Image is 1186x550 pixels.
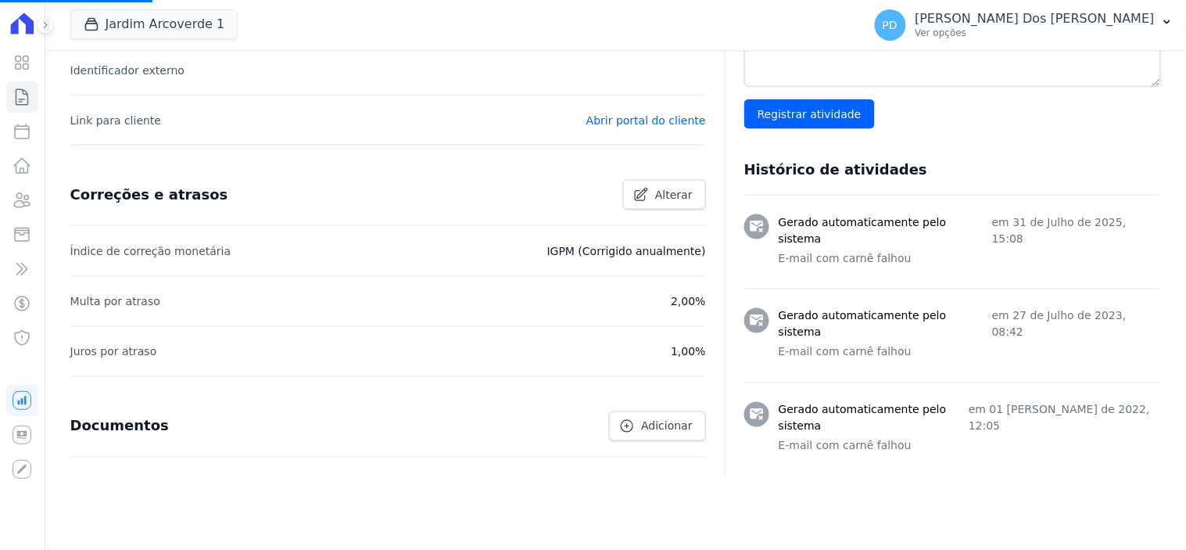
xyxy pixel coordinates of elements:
p: em 01 [PERSON_NAME] de 2022, 12:05 [969,402,1161,435]
button: Jardim Arcoverde 1 [70,9,238,39]
p: E-mail com carnê falhou [779,438,1161,455]
a: Adicionar [609,412,705,441]
p: E-mail com carnê falhou [779,344,1161,361]
p: 2,00% [671,293,705,311]
h3: Correções e atrasos [70,185,228,204]
h3: Documentos [70,417,169,436]
h3: Gerado automaticamente pelo sistema [779,214,992,247]
p: IGPM (Corrigido anualmente) [547,242,706,261]
p: Identificador externo [70,61,185,80]
h3: Histórico de atividades [744,160,927,179]
span: PD [883,20,898,31]
p: [PERSON_NAME] Dos [PERSON_NAME] [915,11,1155,27]
a: Abrir portal do cliente [586,114,706,127]
span: Adicionar [641,419,692,434]
p: Índice de correção monetária [70,242,231,261]
span: Alterar [655,187,693,203]
p: Multa por atraso [70,293,160,311]
p: 1,00% [671,343,705,361]
h3: Gerado automaticamente pelo sistema [779,402,969,435]
p: Link para cliente [70,111,161,130]
a: Alterar [623,180,706,210]
p: em 27 de Julho de 2023, 08:42 [992,308,1161,341]
p: em 31 de Julho de 2025, 15:08 [992,214,1161,247]
p: Juros por atraso [70,343,157,361]
p: E-mail com carnê falhou [779,250,1161,267]
input: Registrar atividade [744,99,875,129]
h3: Gerado automaticamente pelo sistema [779,308,992,341]
button: PD [PERSON_NAME] Dos [PERSON_NAME] Ver opções [862,3,1186,47]
p: Ver opções [915,27,1155,39]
